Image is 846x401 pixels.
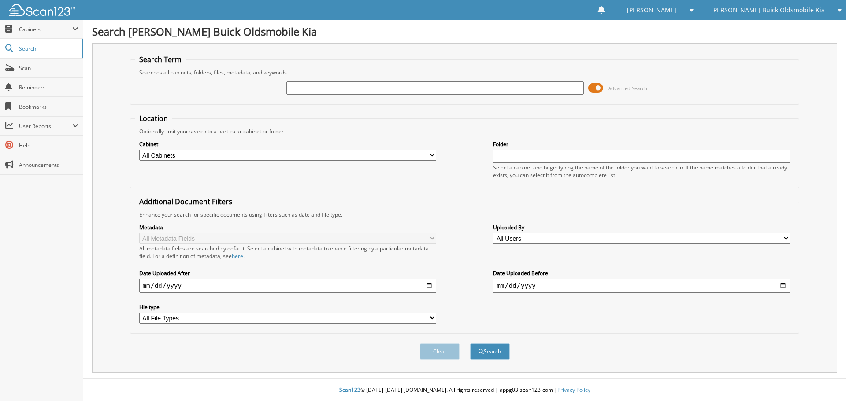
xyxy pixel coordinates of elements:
legend: Search Term [135,55,186,64]
span: User Reports [19,122,72,130]
legend: Location [135,114,172,123]
span: Announcements [19,161,78,169]
span: Reminders [19,84,78,91]
span: [PERSON_NAME] [627,7,676,13]
label: File type [139,303,436,311]
label: Folder [493,140,790,148]
label: Uploaded By [493,224,790,231]
span: [PERSON_NAME] Buick Oldsmobile Kia [711,7,825,13]
legend: Additional Document Filters [135,197,237,206]
img: scan123-logo-white.svg [9,4,75,16]
div: Enhance your search for specific documents using filters such as date and file type. [135,211,795,218]
div: Searches all cabinets, folders, files, metadata, and keywords [135,69,795,76]
input: start [139,279,436,293]
button: Search [470,343,510,360]
input: end [493,279,790,293]
h1: Search [PERSON_NAME] Buick Oldsmobile Kia [92,24,837,39]
span: Scan [19,64,78,72]
div: Select a cabinet and begin typing the name of the folder you want to search in. If the name match... [493,164,790,179]
a: here [232,252,243,260]
div: Optionally limit your search to a particular cabinet or folder [135,128,795,135]
a: Privacy Policy [557,386,590,394]
button: Clear [420,343,460,360]
span: Help [19,142,78,149]
div: All metadata fields are searched by default. Select a cabinet with metadata to enable filtering b... [139,245,436,260]
label: Date Uploaded After [139,269,436,277]
span: Search [19,45,77,52]
span: Scan123 [339,386,360,394]
label: Metadata [139,224,436,231]
span: Bookmarks [19,103,78,110]
span: Cabinets [19,26,72,33]
span: Advanced Search [608,85,647,92]
div: © [DATE]-[DATE] [DOMAIN_NAME]. All rights reserved | appg03-scan123-com | [83,379,846,401]
label: Cabinet [139,140,436,148]
label: Date Uploaded Before [493,269,790,277]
